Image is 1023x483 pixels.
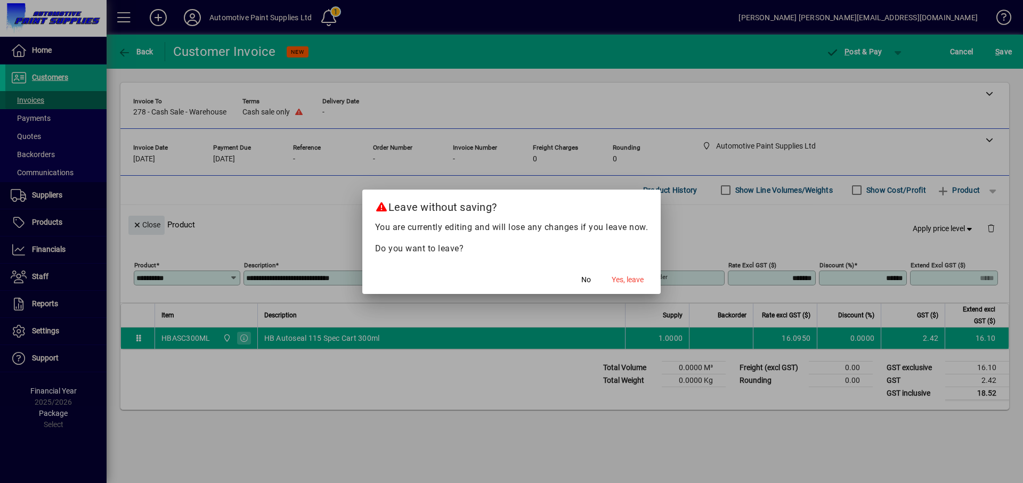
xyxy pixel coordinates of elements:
button: No [569,271,603,290]
button: Yes, leave [607,271,648,290]
h2: Leave without saving? [362,190,661,220]
span: Yes, leave [612,274,644,285]
p: Do you want to leave? [375,242,648,255]
span: No [581,274,591,285]
p: You are currently editing and will lose any changes if you leave now. [375,221,648,234]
